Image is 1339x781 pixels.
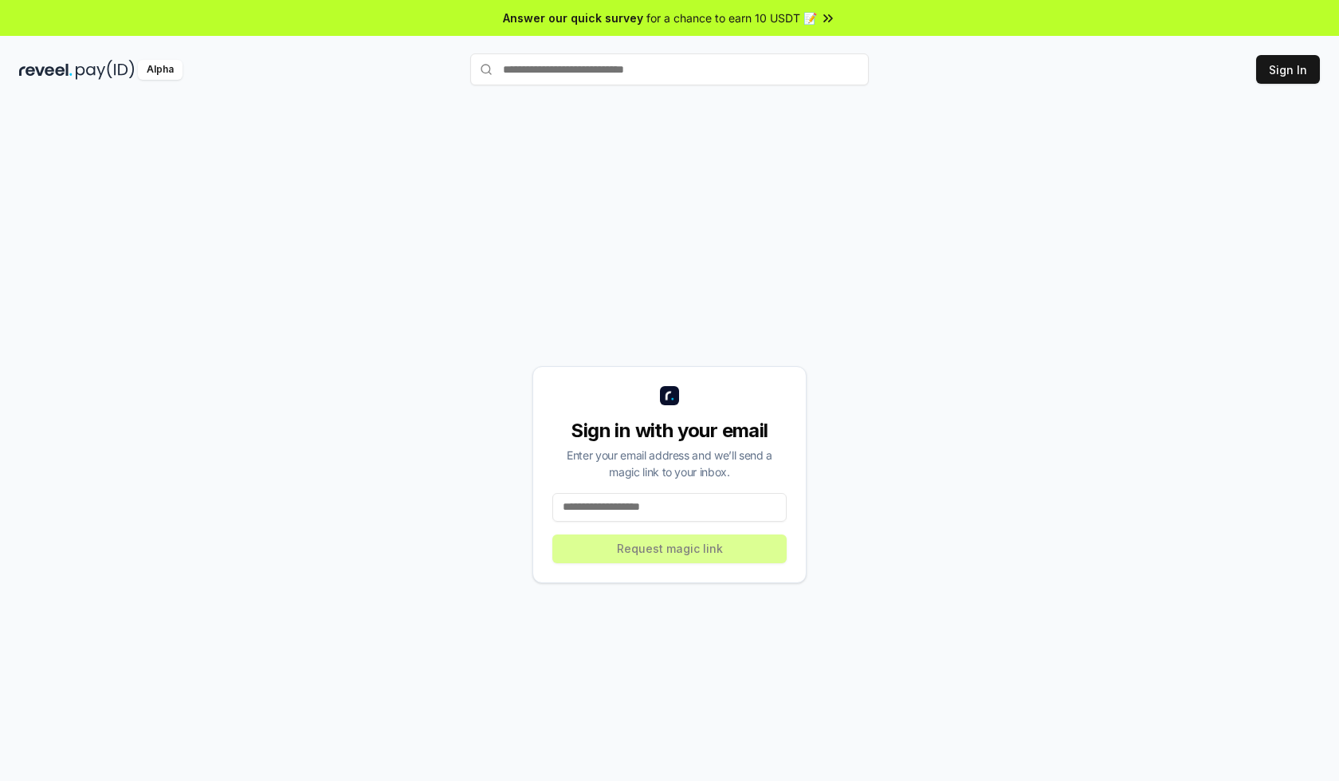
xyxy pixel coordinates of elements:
[552,447,787,480] div: Enter your email address and we’ll send a magic link to your inbox.
[1256,55,1320,84] button: Sign In
[138,60,183,80] div: Alpha
[503,10,643,26] span: Answer our quick survey
[660,386,679,405] img: logo_small
[646,10,817,26] span: for a chance to earn 10 USDT 📝
[19,60,73,80] img: reveel_dark
[552,418,787,444] div: Sign in with your email
[76,60,135,80] img: pay_id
